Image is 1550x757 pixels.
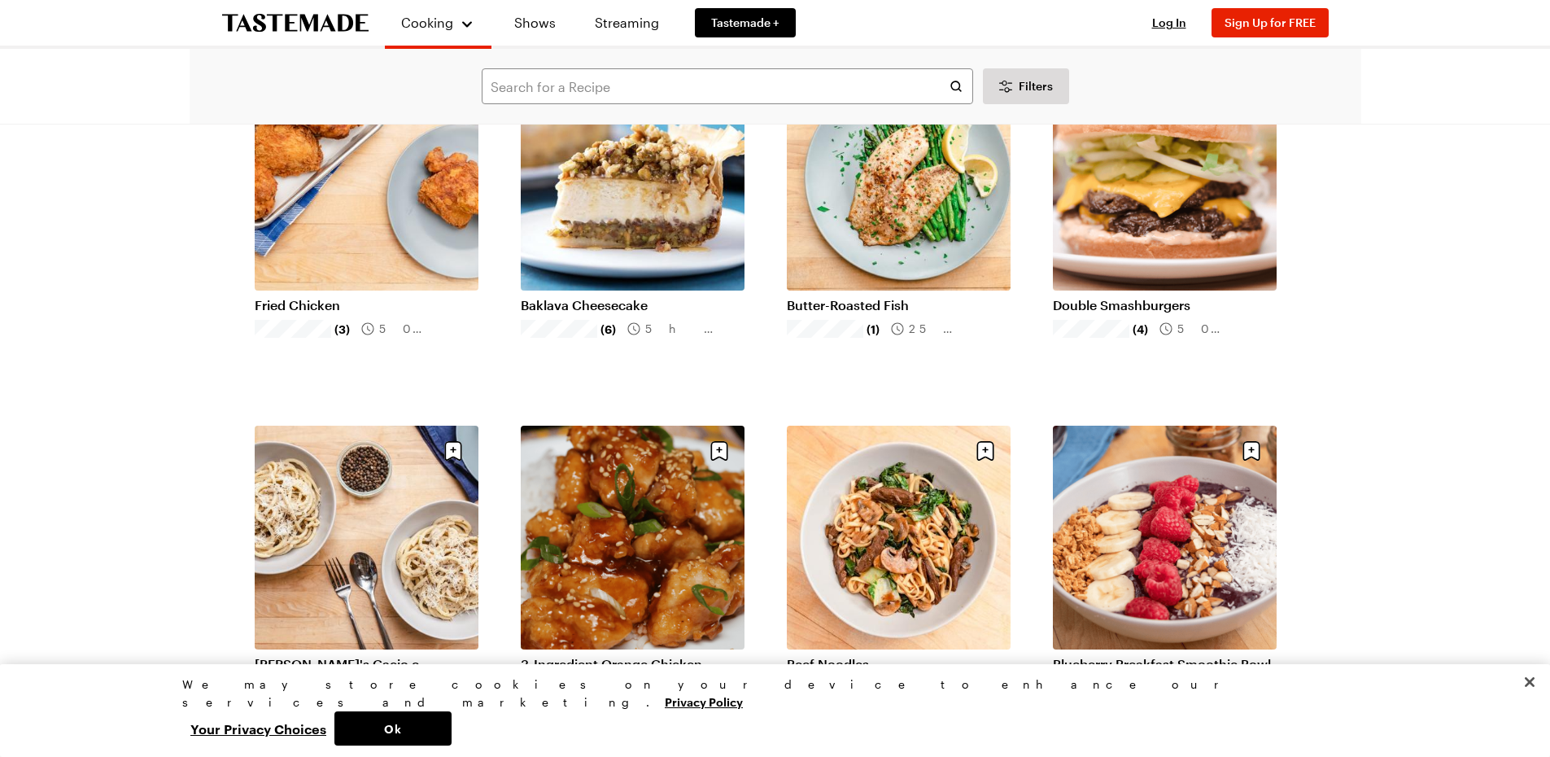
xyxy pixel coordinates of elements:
[695,8,796,37] a: Tastemade +
[482,68,973,104] input: Search for a Recipe
[222,14,369,33] a: To Tastemade Home Page
[438,435,469,466] button: Save recipe
[704,435,735,466] button: Save recipe
[787,297,1011,313] a: Butter-Roasted Fish
[787,656,1011,672] a: Beef Noodles
[1236,435,1267,466] button: Save recipe
[1053,297,1277,313] a: Double Smashburgers
[983,68,1069,104] button: Desktop filters
[182,676,1354,711] div: We may store cookies on your device to enhance our services and marketing.
[1225,15,1316,29] span: Sign Up for FREE
[182,676,1354,746] div: Privacy
[334,711,452,746] button: Ok
[401,15,453,30] span: Cooking
[521,297,744,313] a: Baklava Cheesecake
[1512,664,1548,700] button: Close
[970,435,1001,466] button: Save recipe
[1137,15,1202,31] button: Log In
[521,656,744,672] a: 3-Ingredient Orange Chicken
[401,7,475,39] button: Cooking
[182,711,334,746] button: Your Privacy Choices
[255,297,478,313] a: Fried Chicken
[1152,15,1186,29] span: Log In
[1053,656,1277,672] a: Blueberry Breakfast Smoothie Bowl
[711,15,779,31] span: Tastemade +
[1212,8,1329,37] button: Sign Up for FREE
[255,656,478,689] a: [PERSON_NAME]'s Cacio e [PERSON_NAME]
[665,694,743,709] a: More information about your privacy, opens in a new tab
[1019,78,1053,94] span: Filters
